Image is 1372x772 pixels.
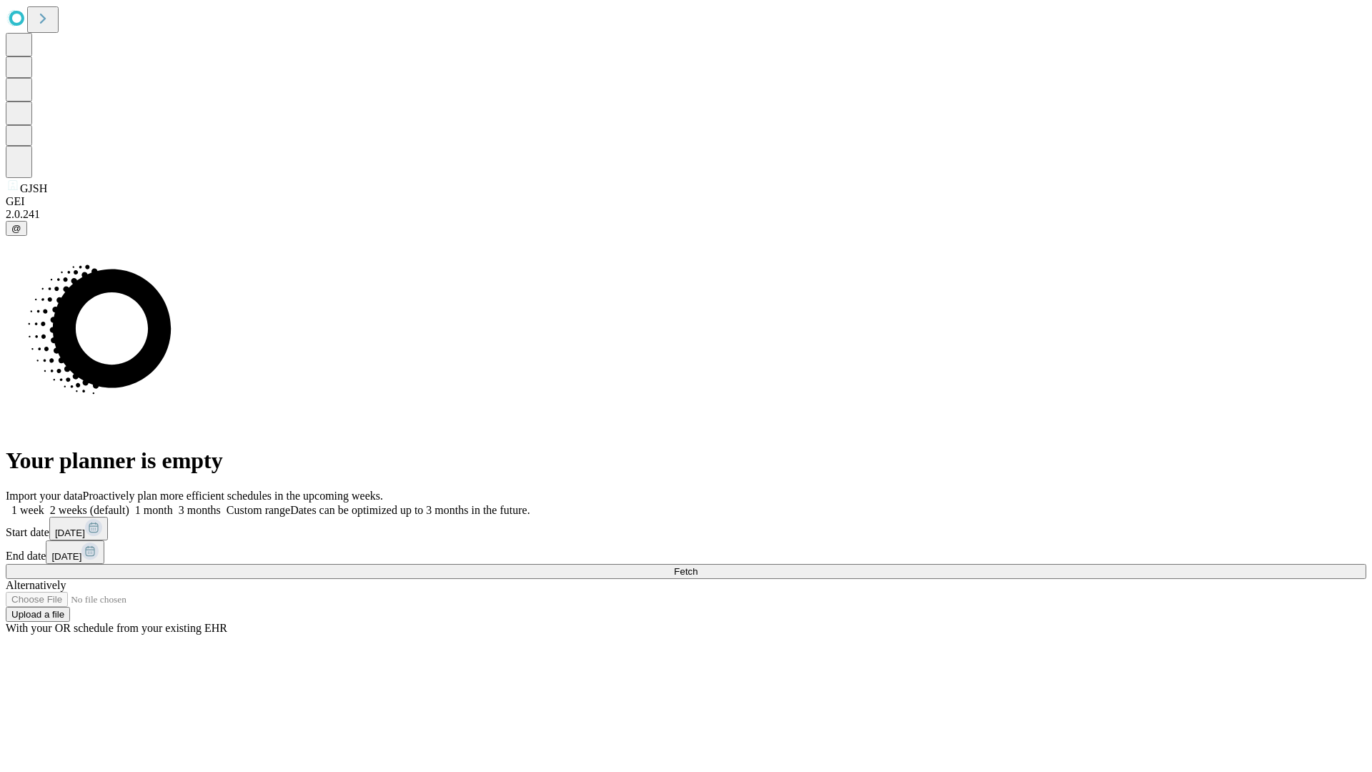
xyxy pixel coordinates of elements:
span: 1 week [11,504,44,516]
span: [DATE] [51,551,81,562]
span: Custom range [227,504,290,516]
span: [DATE] [55,528,85,538]
button: Upload a file [6,607,70,622]
span: With your OR schedule from your existing EHR [6,622,227,634]
div: End date [6,540,1366,564]
span: 1 month [135,504,173,516]
span: 3 months [179,504,221,516]
span: @ [11,223,21,234]
span: 2 weeks (default) [50,504,129,516]
span: Alternatively [6,579,66,591]
span: Dates can be optimized up to 3 months in the future. [290,504,530,516]
button: Fetch [6,564,1366,579]
button: @ [6,221,27,236]
button: [DATE] [49,517,108,540]
button: [DATE] [46,540,104,564]
span: GJSH [20,182,47,194]
div: 2.0.241 [6,208,1366,221]
span: Import your data [6,490,83,502]
span: Fetch [674,566,697,577]
div: Start date [6,517,1366,540]
h1: Your planner is empty [6,447,1366,474]
div: GEI [6,195,1366,208]
span: Proactively plan more efficient schedules in the upcoming weeks. [83,490,383,502]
